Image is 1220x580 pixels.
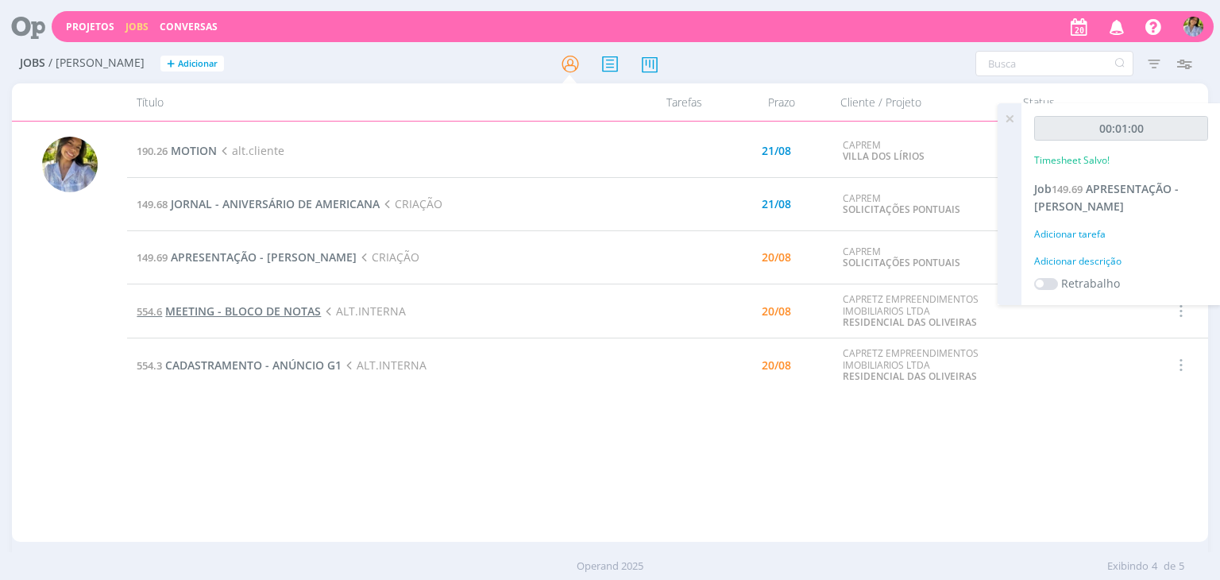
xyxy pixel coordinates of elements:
[342,358,426,373] span: ALT.INTERNA
[357,249,419,265] span: CRIAÇÃO
[762,306,791,317] div: 20/08
[762,252,791,263] div: 20/08
[42,137,98,192] img: A
[843,348,1006,382] div: CAPRETZ EMPREENDIMENTOS IMOBILIARIOS LTDA
[843,193,1006,216] div: CAPREM
[762,360,791,371] div: 20/08
[1179,559,1184,574] span: 5
[137,304,162,319] span: 554.6
[165,358,342,373] span: CADASTRAMENTO - ANÚNCIO G1
[843,294,1006,328] div: CAPRETZ EMPREENDIMENTOS IMOBILIARIOS LTDA
[137,358,342,373] a: 554.3CADASTRAMENTO - ANÚNCIO G1
[1152,559,1157,574] span: 4
[975,51,1133,76] input: Busca
[171,143,217,158] span: MOTION
[127,83,636,121] div: Título
[843,203,960,216] a: SOLICITAÇÕES PONTUAIS
[831,83,1013,121] div: Cliente / Projeto
[167,56,175,72] span: +
[1107,559,1149,574] span: Exibindo
[217,143,284,158] span: alt.cliente
[171,249,357,265] span: APRESENTAÇÃO - [PERSON_NAME]
[137,197,168,211] span: 149.68
[1034,153,1110,168] p: Timesheet Salvo!
[1034,181,1179,214] span: APRESENTAÇÃO - [PERSON_NAME]
[137,196,380,211] a: 149.68JORNAL - ANIVERSÁRIO DE AMERICANA
[20,56,45,70] span: Jobs
[121,21,153,33] button: Jobs
[61,21,119,33] button: Projetos
[1052,182,1083,196] span: 149.69
[165,304,321,319] span: MEETING - BLOCO DE NOTAS
[1034,227,1208,242] div: Adicionar tarefa
[843,246,1006,269] div: CAPREM
[1183,13,1204,41] button: A
[1183,17,1203,37] img: A
[1034,254,1208,269] div: Adicionar descrição
[160,56,224,72] button: +Adicionar
[66,20,114,33] a: Projetos
[160,20,218,33] a: Conversas
[1034,181,1179,214] a: Job149.69APRESENTAÇÃO - [PERSON_NAME]
[843,140,1006,163] div: CAPREM
[48,56,145,70] span: / [PERSON_NAME]
[843,149,925,163] a: VILLA DOS LÍRIOS
[843,369,977,383] a: RESIDENCIAL DAS OLIVEIRAS
[155,21,222,33] button: Conversas
[171,196,380,211] span: JORNAL - ANIVERSÁRIO DE AMERICANA
[125,20,149,33] a: Jobs
[137,143,217,158] a: 190.26MOTION
[762,145,791,157] div: 21/08
[1061,275,1120,292] label: Retrabalho
[137,144,168,158] span: 190.26
[137,358,162,373] span: 554.3
[637,83,732,121] div: Tarefas
[732,83,831,121] div: Prazo
[137,249,357,265] a: 149.69APRESENTAÇÃO - [PERSON_NAME]
[843,256,960,269] a: SOLICITAÇÕES PONTUAIS
[178,59,218,69] span: Adicionar
[1164,559,1176,574] span: de
[321,304,405,319] span: ALT.INTERNA
[1013,83,1149,121] div: Status
[762,199,791,210] div: 21/08
[843,315,977,329] a: RESIDENCIAL DAS OLIVEIRAS
[380,196,442,211] span: CRIAÇÃO
[137,304,321,319] a: 554.6MEETING - BLOCO DE NOTAS
[137,250,168,265] span: 149.69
